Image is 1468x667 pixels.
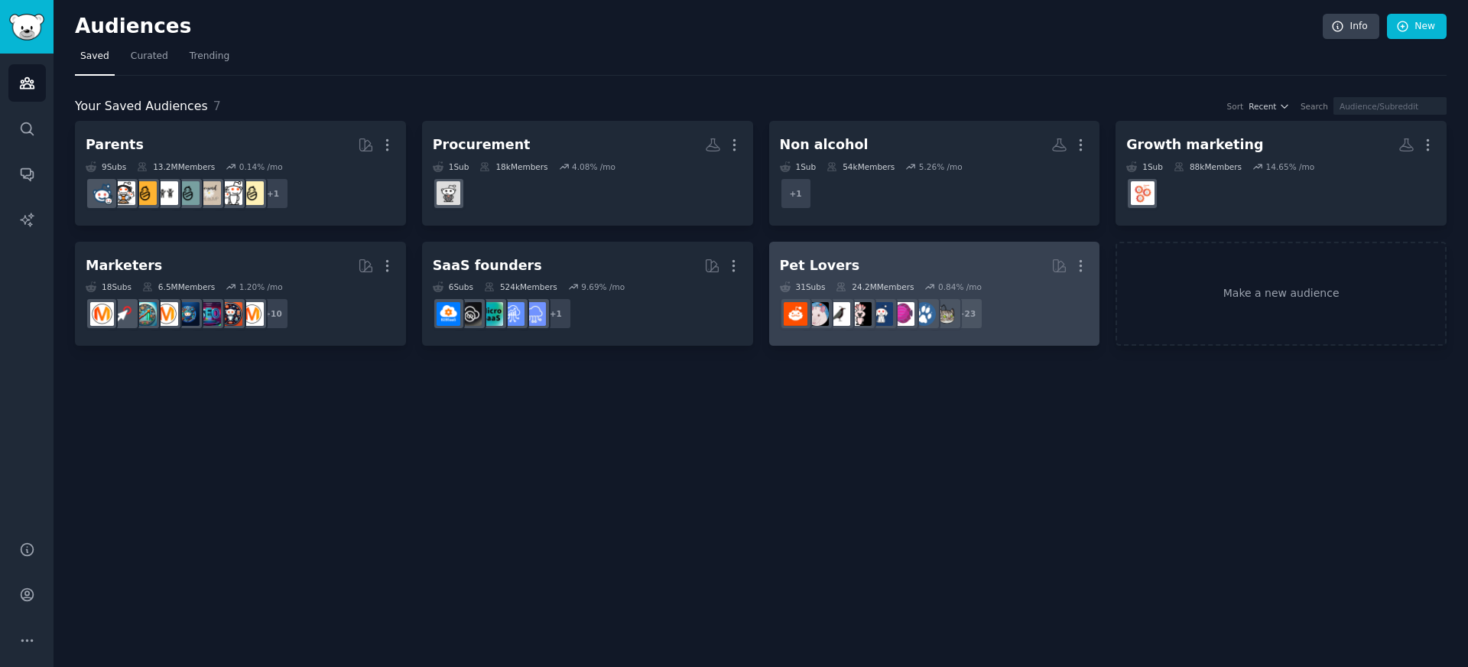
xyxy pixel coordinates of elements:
[433,281,473,292] div: 6 Sub s
[848,302,872,326] img: parrots
[75,121,406,226] a: Parents9Subs13.2MMembers0.14% /mo+1ParentingdadditbeyondthebumpSingleParentstoddlersNewParentspar...
[90,181,114,205] img: Parents
[1126,161,1163,172] div: 1 Sub
[90,302,114,326] img: DigitalMarketing
[1116,242,1447,347] a: Make a new audience
[176,302,200,326] img: digital_marketing
[780,161,817,172] div: 1 Sub
[75,44,115,76] a: Saved
[938,281,982,292] div: 0.84 % /mo
[1126,135,1263,155] div: Growth marketing
[197,302,221,326] img: SEO
[1333,97,1447,115] input: Audience/Subreddit
[86,256,162,275] div: Marketers
[522,302,546,326] img: SaaS
[112,302,135,326] img: PPC
[133,181,157,205] img: NewParents
[912,302,936,326] img: dogs
[1323,14,1379,40] a: Info
[769,242,1100,347] a: Pet Lovers31Subs24.2MMembers0.84% /mo+23catsdogsAquariumsdogswithjobsparrotsbirdingRATSBeardedDra...
[137,161,215,172] div: 13.2M Members
[240,181,264,205] img: Parenting
[437,181,460,205] img: procurement
[484,281,557,292] div: 524k Members
[540,298,572,330] div: + 1
[154,302,178,326] img: advertising
[1249,101,1290,112] button: Recent
[1131,181,1155,205] img: GrowthHacking
[133,302,157,326] img: Affiliatemarketing
[422,121,753,226] a: Procurement1Sub18kMembers4.08% /moprocurement
[176,181,200,205] img: SingleParents
[1249,101,1276,112] span: Recent
[86,135,144,155] div: Parents
[437,302,460,326] img: B2BSaaS
[1301,101,1328,112] div: Search
[784,302,807,326] img: BeardedDragons
[479,161,547,172] div: 18k Members
[197,181,221,205] img: beyondthebump
[433,256,542,275] div: SaaS founders
[131,50,168,63] span: Curated
[125,44,174,76] a: Curated
[827,302,850,326] img: birding
[213,99,221,113] span: 7
[805,302,829,326] img: RATS
[572,161,615,172] div: 4.08 % /mo
[919,161,963,172] div: 5.26 % /mo
[422,242,753,347] a: SaaS founders6Subs524kMembers9.69% /mo+1SaaSSaaSSalesmicrosaasNoCodeSaaSB2BSaaS
[80,50,109,63] span: Saved
[458,302,482,326] img: NoCodeSaaS
[154,181,178,205] img: toddlers
[240,302,264,326] img: marketing
[780,135,869,155] div: Non alcohol
[1227,101,1244,112] div: Sort
[239,281,283,292] div: 1.20 % /mo
[1387,14,1447,40] a: New
[869,302,893,326] img: dogswithjobs
[75,242,406,347] a: Marketers18Subs6.5MMembers1.20% /mo+10marketingsocialmediaSEOdigital_marketingadvertisingAffiliat...
[827,161,895,172] div: 54k Members
[433,135,531,155] div: Procurement
[219,181,242,205] img: daddit
[184,44,235,76] a: Trending
[769,121,1100,226] a: Non alcohol1Sub54kMembers5.26% /mo+1
[780,281,826,292] div: 31 Sub s
[433,161,469,172] div: 1 Sub
[112,181,135,205] img: parentsofmultiples
[219,302,242,326] img: socialmedia
[75,15,1323,39] h2: Audiences
[142,281,215,292] div: 6.5M Members
[836,281,914,292] div: 24.2M Members
[891,302,914,326] img: Aquariums
[1266,161,1315,172] div: 14.65 % /mo
[9,14,44,41] img: GummySearch logo
[501,302,525,326] img: SaaSSales
[479,302,503,326] img: microsaas
[257,298,289,330] div: + 10
[257,177,289,210] div: + 1
[86,281,132,292] div: 18 Sub s
[190,50,229,63] span: Trending
[951,298,983,330] div: + 23
[780,177,812,210] div: + 1
[239,161,283,172] div: 0.14 % /mo
[780,256,860,275] div: Pet Lovers
[1174,161,1242,172] div: 88k Members
[1116,121,1447,226] a: Growth marketing1Sub88kMembers14.65% /moGrowthHacking
[934,302,957,326] img: cats
[86,161,126,172] div: 9 Sub s
[581,281,625,292] div: 9.69 % /mo
[75,97,208,116] span: Your Saved Audiences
